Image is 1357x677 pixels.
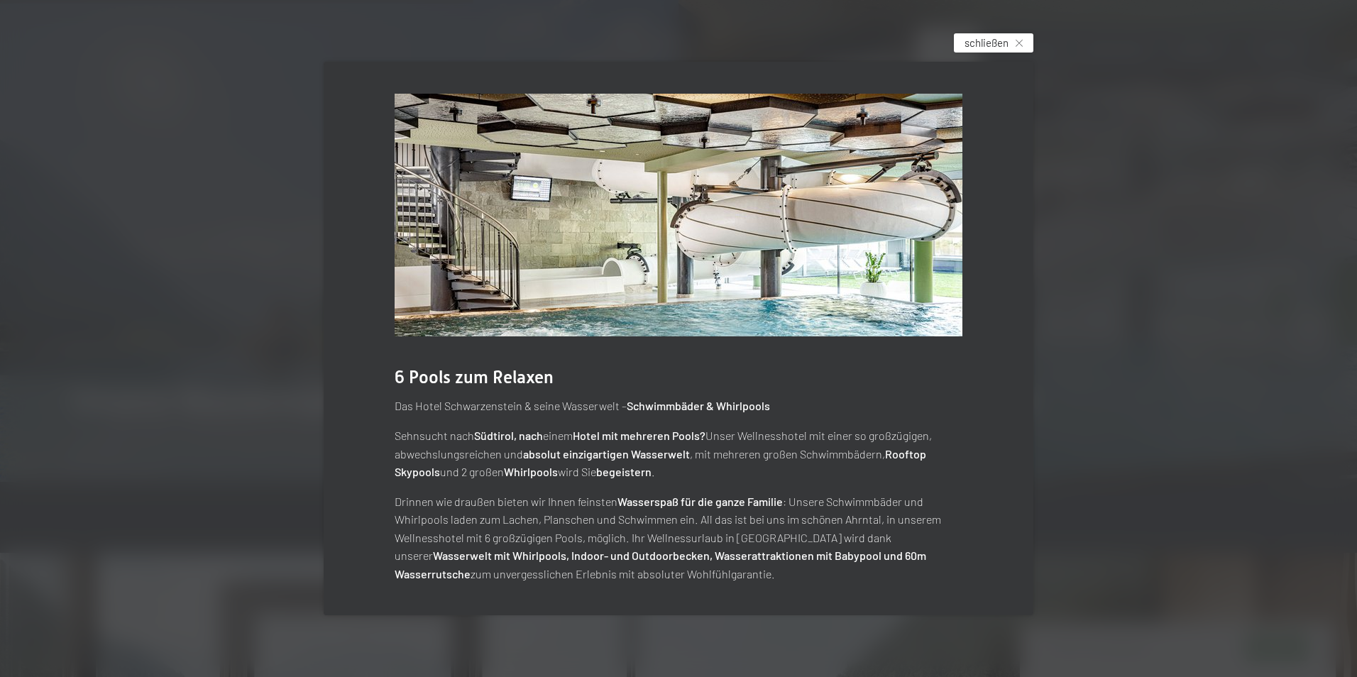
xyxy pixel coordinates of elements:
strong: Schwimmbäder & Whirlpools [627,399,770,412]
span: schließen [965,35,1009,50]
strong: absolut einzigartigen Wasserwelt [523,447,690,461]
strong: Wasserspaß für die ganze Familie [617,495,783,508]
p: Das Hotel Schwarzenstein & seine Wasserwelt – [395,397,962,415]
p: Sehnsucht nach einem Unser Wellnesshotel mit einer so großzügigen, abwechslungsreichen und , mit ... [395,426,962,481]
img: Urlaub - Schwimmbad - Sprudelbänke - Babybecken uvw. [395,94,962,336]
strong: Hotel mit mehreren Pools? [573,429,705,442]
span: 6 Pools zum Relaxen [395,367,554,387]
strong: begeistern [596,465,652,478]
p: Drinnen wie draußen bieten wir Ihnen feinsten : Unsere Schwimmbäder und Whirlpools laden zum Lach... [395,492,962,583]
strong: Whirlpools [504,465,558,478]
strong: Wasserwelt mit Whirlpools, Indoor- und Outdoorbecken, Wasserattraktionen mit Babypool und 60m Was... [395,549,926,580]
strong: Südtirol, nach [474,429,543,442]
